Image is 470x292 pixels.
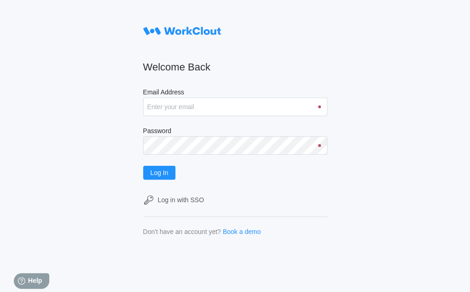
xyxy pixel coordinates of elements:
a: Book a demo [223,228,261,235]
label: Password [143,127,327,136]
span: Log In [151,169,168,176]
div: Don't have an account yet? [143,228,221,235]
h2: Welcome Back [143,61,327,74]
a: Log in with SSO [143,194,327,205]
div: Log in with SSO [158,196,204,204]
input: Enter your email [143,98,327,116]
button: Log In [143,166,176,180]
label: Email Address [143,88,327,98]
